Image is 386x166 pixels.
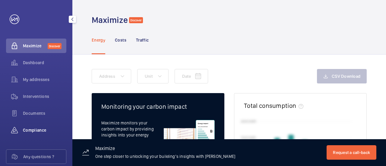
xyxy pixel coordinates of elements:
p: Traffic [136,37,149,43]
button: Request a call-back [327,145,376,160]
span: Address [99,74,115,79]
text: 1500 kWh [241,135,256,139]
span: Any questions ? [23,154,66,160]
p: Energy [92,37,105,43]
span: Dashboard [23,60,66,66]
span: My addresses [23,77,66,83]
span: Date [182,74,191,79]
span: Maximize [23,43,48,49]
h2: Total consumption [244,102,296,109]
button: Date [175,69,208,83]
h2: Monitoring your carbon impact [101,103,215,110]
text: 2000 kWh [241,119,256,123]
span: CSV Download [332,74,360,79]
span: Interventions [23,93,66,99]
span: Unit [145,74,153,79]
span: Compliance [23,127,66,133]
button: Unit [137,69,169,83]
span: Discover [48,43,62,49]
p: One step closer to unlocking your building’s insights with [PERSON_NAME] [95,153,235,159]
p: Costs [115,37,126,43]
button: Address [92,69,131,83]
button: CSV Download [317,69,367,83]
span: Documents [23,110,66,116]
h3: Maximize [95,146,235,153]
span: Discover [129,17,143,23]
h1: Maximize [92,14,128,26]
